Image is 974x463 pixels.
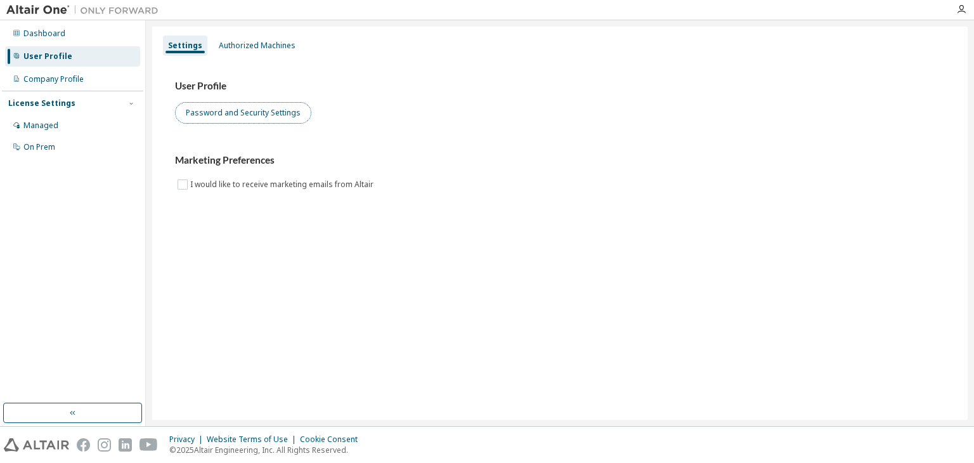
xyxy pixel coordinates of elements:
h3: Marketing Preferences [175,154,945,167]
h3: User Profile [175,80,945,93]
div: User Profile [23,51,72,62]
div: Dashboard [23,29,65,39]
div: Authorized Machines [219,41,295,51]
button: Password and Security Settings [175,102,311,124]
div: Managed [23,121,58,131]
div: Cookie Consent [300,434,365,445]
img: instagram.svg [98,438,111,452]
div: Website Terms of Use [207,434,300,445]
div: Privacy [169,434,207,445]
img: linkedin.svg [119,438,132,452]
div: Settings [168,41,202,51]
label: I would like to receive marketing emails from Altair [190,177,376,192]
img: facebook.svg [77,438,90,452]
div: License Settings [8,98,75,108]
img: altair_logo.svg [4,438,69,452]
img: Altair One [6,4,165,16]
p: © 2025 Altair Engineering, Inc. All Rights Reserved. [169,445,365,455]
div: On Prem [23,142,55,152]
div: Company Profile [23,74,84,84]
img: youtube.svg [140,438,158,452]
